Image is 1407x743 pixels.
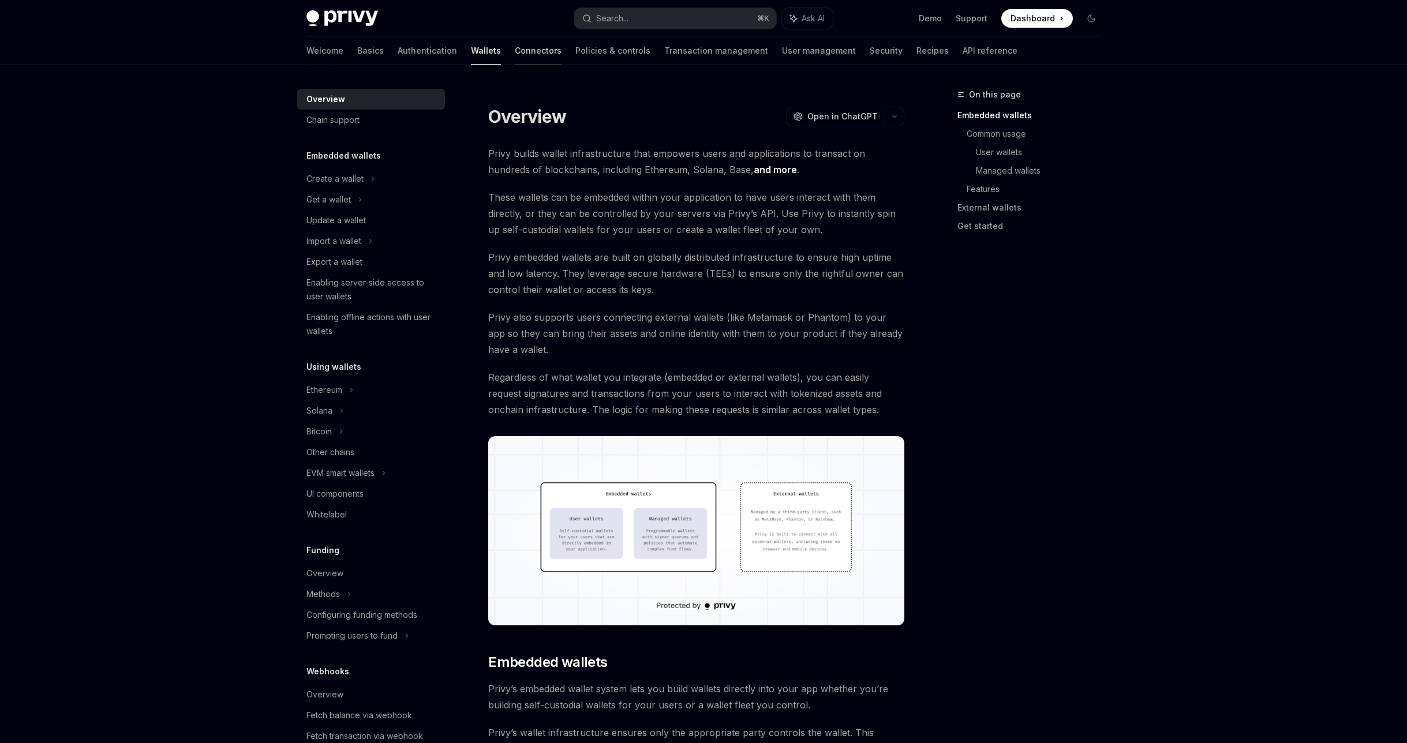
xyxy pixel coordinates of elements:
[297,442,445,463] a: Other chains
[957,106,1110,125] a: Embedded wallets
[297,504,445,525] a: Whitelabel
[1011,13,1055,24] span: Dashboard
[574,8,776,29] button: Search...⌘K
[306,276,438,303] div: Enabling server-side access to user wallets
[306,587,340,601] div: Methods
[306,487,364,501] div: UI components
[297,89,445,110] a: Overview
[297,307,445,342] a: Enabling offline actions with user wallets
[297,563,445,584] a: Overview
[297,483,445,504] a: UI components
[488,249,904,298] span: Privy embedded wallets are built on globally distributed infrastructure to ensure high uptime and...
[488,369,904,418] span: Regardless of what wallet you integrate (embedded or external wallets), you can easily request si...
[306,149,381,163] h5: Embedded wallets
[957,198,1110,217] a: External wallets
[916,37,949,65] a: Recipes
[306,543,339,557] h5: Funding
[956,13,987,24] a: Support
[306,310,438,338] div: Enabling offline actions with user wallets
[786,107,885,126] button: Open in ChatGPT
[1001,9,1073,28] a: Dashboard
[969,88,1021,102] span: On this page
[306,566,343,580] div: Overview
[306,172,364,186] div: Create a wallet
[306,113,360,127] div: Chain support
[297,210,445,231] a: Update a wallet
[802,13,825,24] span: Ask AI
[963,37,1017,65] a: API reference
[754,164,797,176] a: and more
[967,180,1110,198] a: Features
[306,508,347,521] div: Whitelabel
[306,213,366,227] div: Update a wallet
[357,37,384,65] a: Basics
[306,425,332,438] div: Bitcoin
[596,12,628,25] div: Search...
[488,436,904,625] img: images/walletoverview.png
[306,92,345,106] div: Overview
[297,705,445,726] a: Fetch balance via webhook
[919,13,942,24] a: Demo
[306,688,343,701] div: Overview
[575,37,650,65] a: Policies & controls
[306,360,361,374] h5: Using wallets
[306,466,375,480] div: EVM smart wallets
[488,145,904,178] span: Privy builds wallet infrastructure that empowers users and applications to transact on hundreds o...
[306,37,343,65] a: Welcome
[306,255,362,269] div: Export a wallet
[757,14,769,23] span: ⌘ K
[488,681,904,713] span: Privy’s embedded wallet system lets you build wallets directly into your app whether you’re build...
[488,653,607,671] span: Embedded wallets
[306,629,398,643] div: Prompting users to fund
[297,684,445,705] a: Overview
[297,605,445,625] a: Configuring funding methods
[488,309,904,358] span: Privy also supports users connecting external wallets (like Metamask or Phantom) to your app so t...
[306,445,354,459] div: Other chains
[306,193,351,207] div: Get a wallet
[306,383,342,397] div: Ethereum
[306,10,378,27] img: dark logo
[870,37,903,65] a: Security
[306,729,423,743] div: Fetch transaction via webhook
[976,162,1110,180] a: Managed wallets
[297,252,445,272] a: Export a wallet
[488,189,904,238] span: These wallets can be embedded within your application to have users interact with them directly, ...
[967,125,1110,143] a: Common usage
[306,234,361,248] div: Import a wallet
[297,272,445,307] a: Enabling server-side access to user wallets
[1082,9,1101,28] button: Toggle dark mode
[957,217,1110,235] a: Get started
[515,37,562,65] a: Connectors
[398,37,457,65] a: Authentication
[471,37,501,65] a: Wallets
[306,665,349,678] h5: Webhooks
[807,111,878,122] span: Open in ChatGPT
[488,106,566,127] h1: Overview
[782,8,833,29] button: Ask AI
[306,404,332,418] div: Solana
[664,37,768,65] a: Transaction management
[782,37,856,65] a: User management
[306,708,412,722] div: Fetch balance via webhook
[297,110,445,130] a: Chain support
[306,608,417,622] div: Configuring funding methods
[976,143,1110,162] a: User wallets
